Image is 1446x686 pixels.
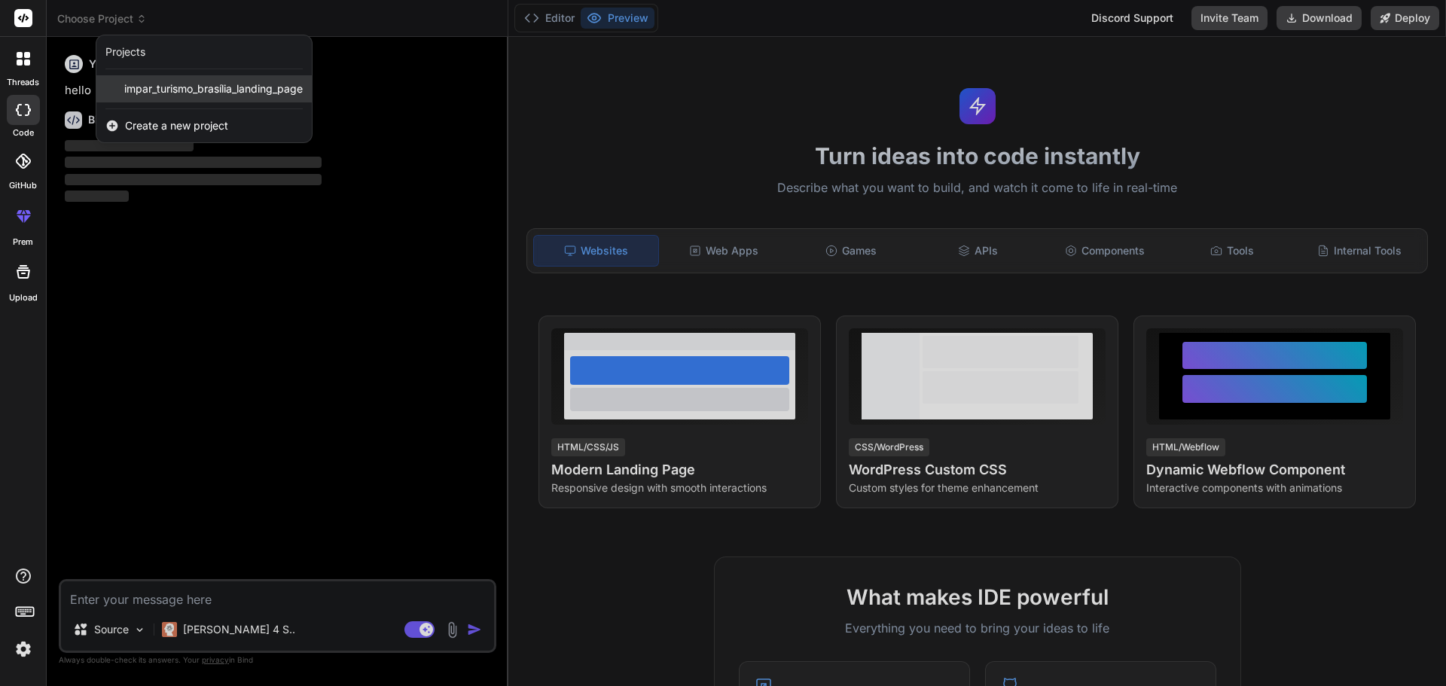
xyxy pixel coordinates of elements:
[7,76,39,89] label: threads
[124,81,303,96] span: impar_turismo_brasília_landing_page
[13,127,34,139] label: code
[13,236,33,248] label: prem
[125,118,228,133] span: Create a new project
[9,179,37,192] label: GitHub
[9,291,38,304] label: Upload
[105,44,145,59] div: Projects
[11,636,36,662] img: settings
